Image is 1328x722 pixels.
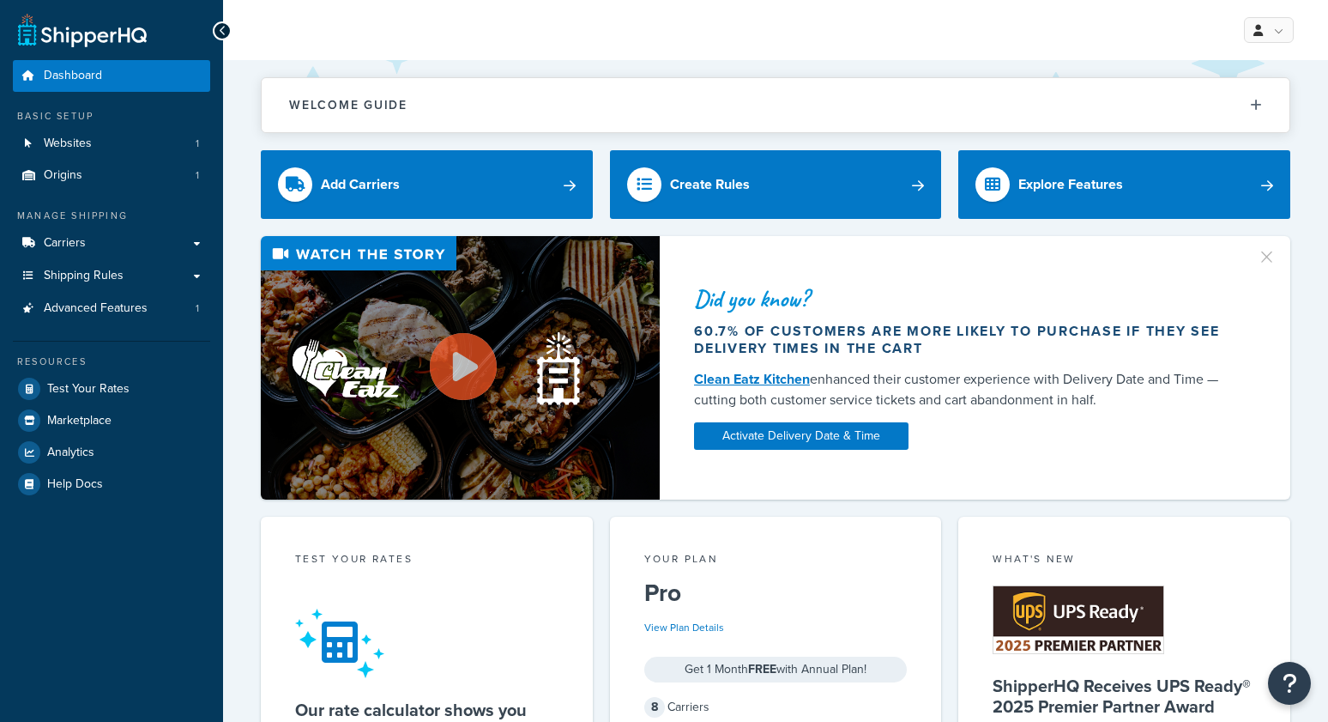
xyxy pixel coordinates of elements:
[993,551,1256,571] div: What's New
[13,160,210,191] a: Origins1
[261,150,593,219] a: Add Carriers
[694,369,810,389] a: Clean Eatz Kitchen
[47,382,130,397] span: Test Your Rates
[610,150,942,219] a: Create Rules
[748,660,776,678] strong: FREE
[295,551,558,571] div: Test your rates
[670,173,750,197] div: Create Rules
[13,109,210,124] div: Basic Setup
[262,78,1289,132] button: Welcome Guide
[44,236,86,251] span: Carriers
[694,323,1236,357] div: 60.7% of customers are more likely to purchase if they see delivery times in the cart
[44,269,124,283] span: Shipping Rules
[694,287,1236,311] div: Did you know?
[13,228,210,259] a: Carriers
[1018,173,1123,197] div: Explore Features
[47,477,103,492] span: Help Docs
[196,168,199,183] span: 1
[13,355,210,369] div: Resources
[644,579,908,607] h5: Pro
[644,551,908,571] div: Your Plan
[13,469,210,500] a: Help Docs
[13,260,210,292] a: Shipping Rules
[644,620,724,635] a: View Plan Details
[644,695,908,719] div: Carriers
[196,137,199,151] span: 1
[13,437,210,468] a: Analytics
[289,99,407,112] h2: Welcome Guide
[13,373,210,404] a: Test Your Rates
[644,657,908,683] div: Get 1 Month with Annual Plan!
[13,60,210,92] a: Dashboard
[13,209,210,223] div: Manage Shipping
[261,236,660,500] img: Video thumbnail
[47,414,112,428] span: Marketplace
[13,128,210,160] a: Websites1
[694,369,1236,410] div: enhanced their customer experience with Delivery Date and Time — cutting both customer service ti...
[13,128,210,160] li: Websites
[196,301,199,316] span: 1
[644,697,665,718] span: 8
[47,446,94,460] span: Analytics
[1268,662,1311,705] button: Open Resource Center
[993,676,1256,717] h5: ShipperHQ Receives UPS Ready® 2025 Premier Partner Award
[958,150,1290,219] a: Explore Features
[694,422,908,450] a: Activate Delivery Date & Time
[13,160,210,191] li: Origins
[44,137,92,151] span: Websites
[13,293,210,325] a: Advanced Features1
[44,69,102,83] span: Dashboard
[13,293,210,325] li: Advanced Features
[44,168,82,183] span: Origins
[44,301,148,316] span: Advanced Features
[13,405,210,436] a: Marketplace
[321,173,400,197] div: Add Carriers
